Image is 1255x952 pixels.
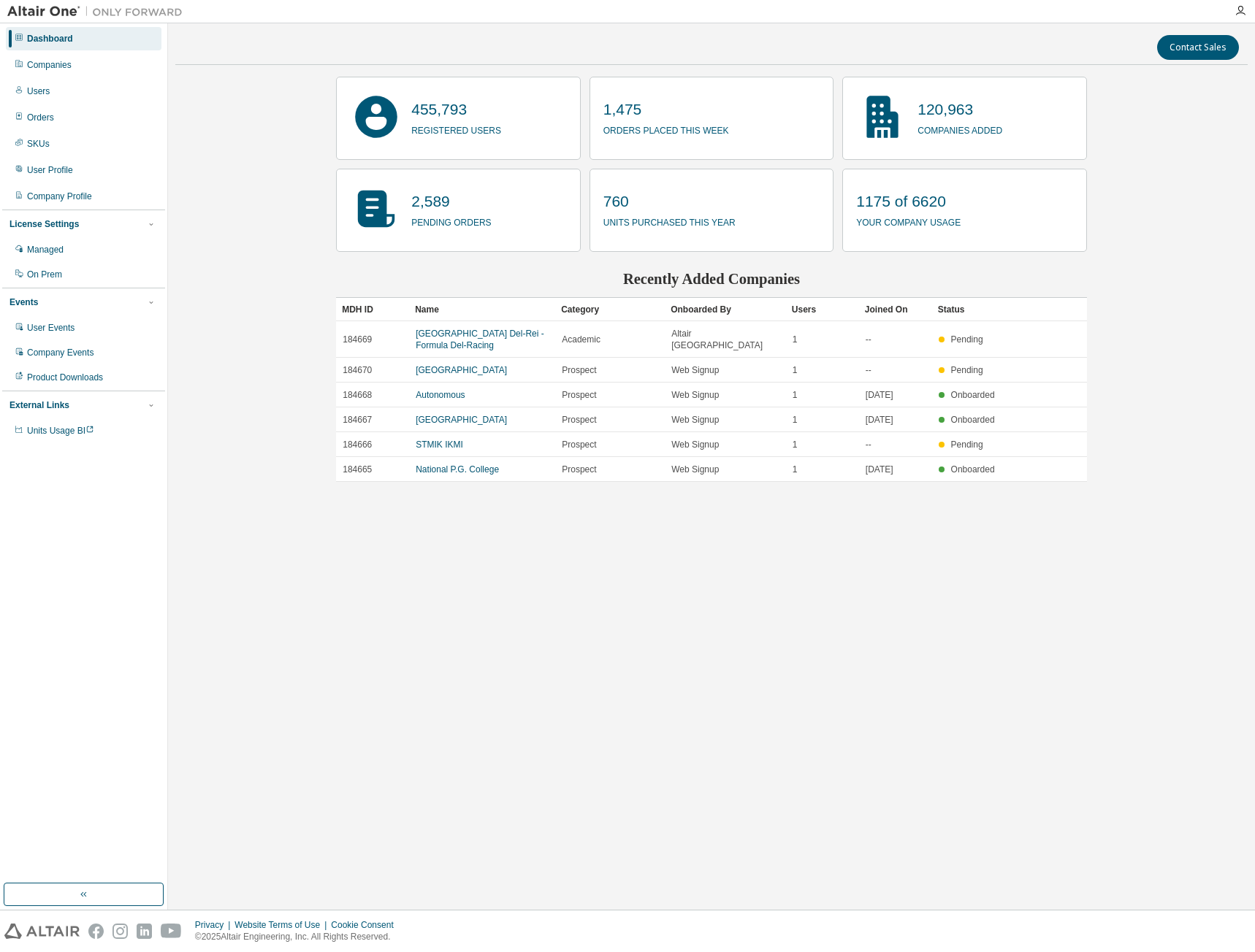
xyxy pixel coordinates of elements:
[411,212,491,229] p: pending orders
[27,372,103,383] div: Product Downloads
[671,298,780,321] div: Onboarded By
[866,389,893,401] span: [DATE]
[27,347,94,358] div: Company Events
[951,464,995,475] span: Onboarded
[27,138,50,150] div: SKUs
[343,364,372,376] span: 184670
[27,33,73,45] div: Dashboard
[1157,35,1239,60] button: Contact Sales
[562,334,600,345] span: Academic
[793,464,798,475] span: 1
[416,329,544,350] a: [GEOGRAPHIC_DATA] Del-Rei - Formula Del-Racing
[793,414,798,426] span: 1
[343,389,372,401] span: 184668
[342,298,403,321] div: MDH ID
[866,414,893,426] span: [DATE]
[865,298,926,321] div: Joined On
[343,334,372,345] span: 184669
[343,414,372,426] span: 184667
[951,439,983,450] span: Pending
[336,269,1087,288] h2: Recently Added Companies
[866,439,871,450] span: --
[792,298,853,321] div: Users
[27,322,75,334] div: User Events
[671,439,719,450] span: Web Signup
[671,464,719,475] span: Web Signup
[9,399,69,411] div: External Links
[411,191,491,212] p: 2,589
[411,99,501,120] p: 455,793
[856,191,961,212] p: 1175 of 6620
[234,919,331,931] div: Website Terms of Use
[603,191,736,212] p: 760
[866,364,871,376] span: --
[951,415,995,425] span: Onboarded
[27,112,54,123] div: Orders
[27,85,50,97] div: Users
[793,334,798,345] span: 1
[918,99,1002,120] p: 120,963
[27,191,92,202] div: Company Profile
[603,212,736,229] p: units purchased this year
[562,464,596,475] span: Prospect
[416,439,463,450] a: STMIK IKMI
[671,389,719,401] span: Web Signup
[112,924,128,939] img: instagram.svg
[416,464,499,475] a: National P.G. College
[27,426,94,436] span: Units Usage BI
[671,414,719,426] span: Web Signup
[793,389,798,401] span: 1
[415,298,549,321] div: Name
[866,464,893,475] span: [DATE]
[562,414,596,426] span: Prospect
[671,328,779,351] span: Altair [GEOGRAPHIC_DATA]
[951,365,983,375] span: Pending
[4,924,80,939] img: altair_logo.svg
[88,924,104,939] img: facebook.svg
[951,334,983,345] span: Pending
[603,120,729,137] p: orders placed this week
[27,269,62,280] div: On Prem
[562,439,596,450] span: Prospect
[161,924,182,939] img: youtube.svg
[343,439,372,450] span: 184666
[918,120,1002,137] p: companies added
[951,390,995,400] span: Onboarded
[793,364,798,376] span: 1
[411,120,501,137] p: registered users
[27,244,64,256] div: Managed
[27,164,73,176] div: User Profile
[793,439,798,450] span: 1
[9,296,38,308] div: Events
[195,931,403,943] p: © 2025 Altair Engineering, Inc. All Rights Reserved.
[416,415,507,425] a: [GEOGRAPHIC_DATA]
[866,334,871,345] span: --
[562,389,596,401] span: Prospect
[416,390,465,400] a: Autonomous
[343,464,372,475] span: 184665
[938,298,999,321] div: Status
[9,218,79,230] div: License Settings
[561,298,659,321] div: Category
[562,364,596,376] span: Prospect
[7,4,190,19] img: Altair One
[27,59,72,71] div: Companies
[856,212,961,229] p: your company usage
[331,919,402,931] div: Cookie Consent
[195,919,234,931] div: Privacy
[416,365,507,375] a: [GEOGRAPHIC_DATA]
[671,364,719,376] span: Web Signup
[137,924,152,939] img: linkedin.svg
[603,99,729,120] p: 1,475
